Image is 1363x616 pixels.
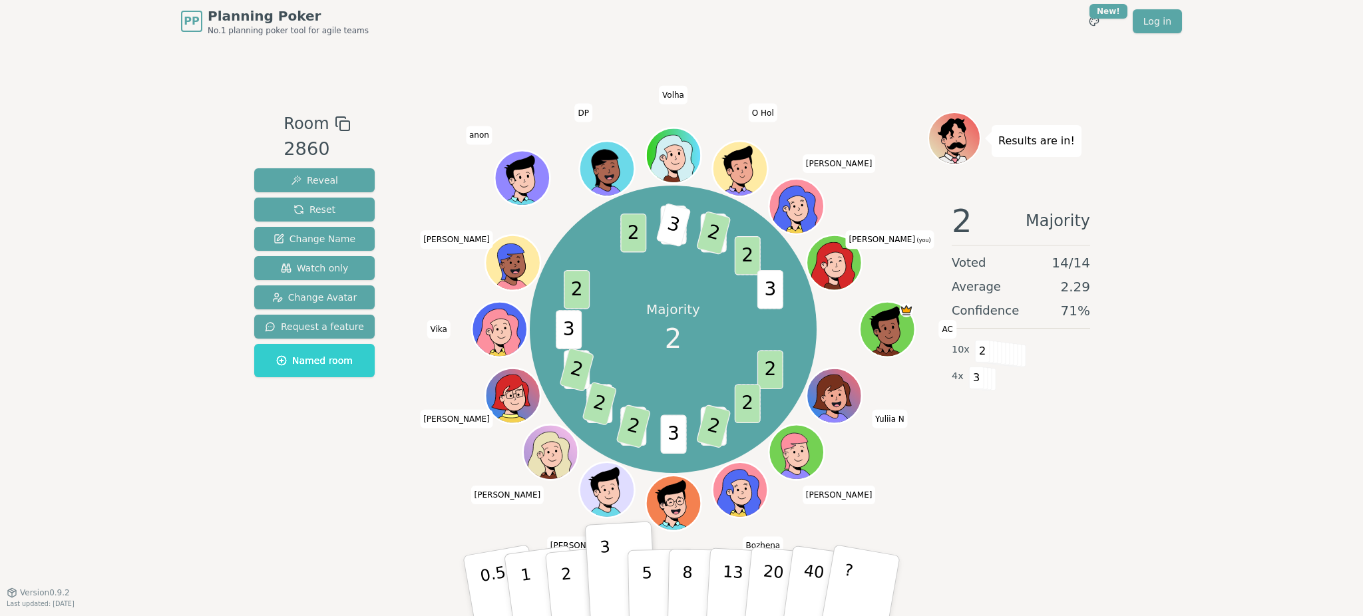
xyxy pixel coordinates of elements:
span: Click to change your name [574,104,592,122]
span: Click to change your name [872,410,908,428]
span: 3 [757,270,783,309]
span: 2 [975,340,990,363]
span: 2 [582,381,617,426]
div: New! [1089,4,1127,19]
span: Click to change your name [466,126,492,144]
span: 2.29 [1060,277,1090,296]
button: Reveal [254,168,375,192]
span: Watch only [281,261,349,275]
span: Last updated: [DATE] [7,600,75,607]
span: Version 0.9.2 [20,587,70,598]
span: Click to change your name [749,104,777,122]
span: 2 [757,350,783,389]
div: 2860 [284,136,350,163]
button: Watch only [254,256,375,280]
p: Results are in! [998,132,1075,150]
span: 2 [616,404,651,448]
span: 2 [559,347,594,392]
span: Voted [952,253,986,272]
span: Click to change your name [420,230,493,249]
span: Reveal [291,174,338,187]
span: Room [284,112,329,136]
span: Planning Poker [208,7,369,25]
span: 4 x [952,369,964,384]
span: Click to change your name [939,320,956,339]
button: Request a feature [254,315,375,339]
button: Version0.9.2 [7,587,70,598]
span: Click to change your name [803,486,876,504]
span: 2 [695,210,731,255]
p: 3 [600,538,614,610]
span: Click to change your name [420,410,493,428]
button: Change Avatar [254,285,375,309]
span: Named room [276,354,353,367]
span: Change Name [274,232,355,245]
span: 2 [620,213,646,252]
span: 14 / 14 [1052,253,1090,272]
span: PP [184,13,199,29]
span: Click to change your name [659,86,687,104]
a: PPPlanning PokerNo.1 planning poker tool for agile teams [181,7,369,36]
span: (you) [915,237,931,243]
span: 10 x [952,343,970,357]
button: New! [1082,9,1106,33]
span: Click to change your name [803,154,876,173]
span: 2 [952,205,972,237]
span: 2 [734,236,760,275]
span: 2 [564,270,590,309]
span: Average [952,277,1001,296]
button: Click to change your avatar [808,237,860,289]
span: 71 % [1061,301,1090,320]
span: Click to change your name [742,536,783,555]
span: 2 [695,404,731,448]
span: Reset [293,203,335,216]
span: No.1 planning poker tool for agile teams [208,25,369,36]
span: 2 [734,384,760,423]
span: 3 [969,367,984,389]
p: Majority [646,300,700,319]
button: Reset [254,198,375,222]
span: Request a feature [265,320,364,333]
span: Click to change your name [427,320,451,339]
span: Majority [1026,205,1090,237]
span: 3 [556,310,582,349]
span: Click to change your name [471,486,544,504]
span: 3 [656,202,691,247]
button: Change Name [254,227,375,251]
span: Click to change your name [547,536,620,555]
button: Named room [254,344,375,377]
span: AC is the host [899,303,913,317]
span: 3 [660,414,686,454]
span: Confidence [952,301,1019,320]
span: 2 [665,319,681,359]
span: Click to change your name [845,230,934,249]
span: Change Avatar [272,291,357,304]
a: Log in [1133,9,1182,33]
